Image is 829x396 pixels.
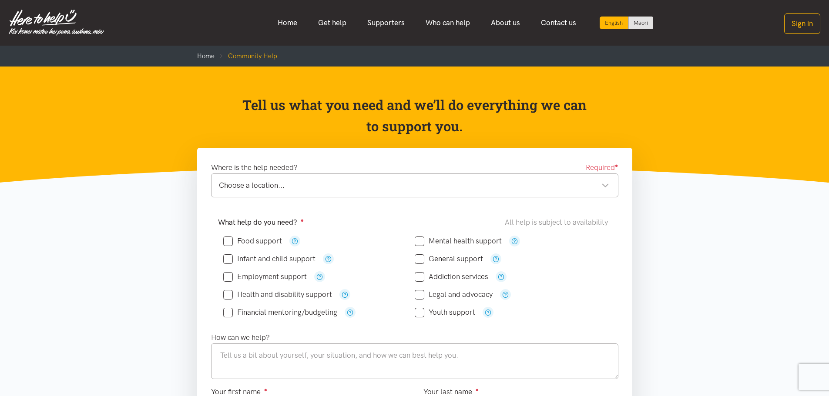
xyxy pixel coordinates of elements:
div: Language toggle [600,17,654,29]
label: What help do you need? [218,216,304,228]
a: Home [267,13,308,32]
sup: ● [264,386,268,393]
sup: ● [476,386,479,393]
label: Addiction services [415,273,488,280]
p: Tell us what you need and we’ll do everything we can to support you. [242,94,587,137]
a: Home [197,52,215,60]
div: Current language [600,17,628,29]
label: Food support [223,237,282,245]
span: Required [586,162,618,173]
label: Youth support [415,309,475,316]
a: About us [480,13,530,32]
div: Choose a location... [219,180,609,191]
a: Supporters [357,13,415,32]
a: Switch to Te Reo Māori [628,17,653,29]
sup: ● [615,162,618,169]
label: Legal and advocacy [415,291,493,298]
label: Financial mentoring/budgeting [223,309,337,316]
label: Mental health support [415,237,502,245]
li: Community Help [215,51,277,61]
sup: ● [301,217,304,223]
label: Employment support [223,273,307,280]
a: Get help [308,13,357,32]
a: Who can help [415,13,480,32]
label: General support [415,255,483,263]
a: Contact us [530,13,587,32]
button: Sign in [784,13,820,34]
label: How can we help? [211,332,270,343]
img: Home [9,10,104,36]
label: Infant and child support [223,255,315,263]
label: Where is the help needed? [211,162,298,173]
label: Health and disability support [223,291,332,298]
div: All help is subject to availability [505,216,611,228]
